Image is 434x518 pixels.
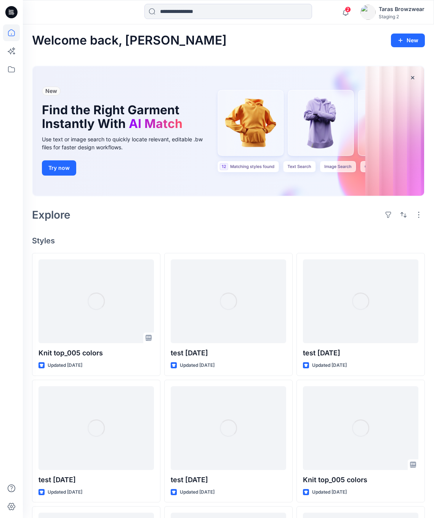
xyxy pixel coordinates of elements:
[42,135,213,151] div: Use text or image search to quickly locate relevant, editable .bw files for faster design workflows.
[38,475,154,485] p: test [DATE]
[180,361,215,369] p: Updated [DATE]
[303,475,418,485] p: Knit top_005 colors
[303,348,418,358] p: test [DATE]
[171,475,286,485] p: test [DATE]
[312,361,347,369] p: Updated [DATE]
[312,488,347,496] p: Updated [DATE]
[45,88,57,94] span: New
[32,236,425,245] h4: Styles
[48,488,82,496] p: Updated [DATE]
[379,14,424,19] div: Staging 2
[391,34,425,47] button: New
[42,103,202,131] h1: Find the Right Garment Instantly With
[379,5,424,14] div: Taras Browzwear
[32,34,227,47] h1: Welcome back, [PERSON_NAME]
[48,361,82,369] p: Updated [DATE]
[180,488,215,496] p: Updated [DATE]
[171,348,286,358] p: test [DATE]
[32,209,70,221] h2: Explore
[38,348,154,358] p: Knit top_005 colors
[345,6,351,13] span: 2
[129,116,183,131] span: AI Match
[42,160,76,176] button: Try now
[360,5,376,20] img: eyJhbGciOiJIUzI1NiIsImtpZCI6IjAiLCJzbHQiOiJzZXMiLCJ0eXAiOiJKV1QifQ.eyJkYXRhIjp7InR5cGUiOiJzdG9yYW...
[360,5,424,20] button: Taras BrowzwearStaging 2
